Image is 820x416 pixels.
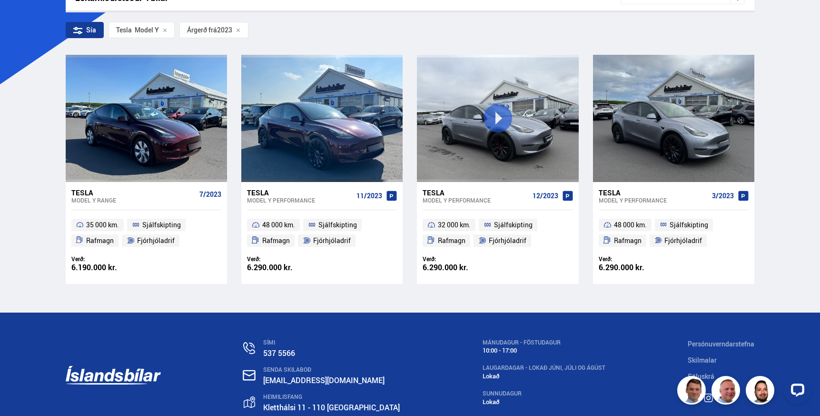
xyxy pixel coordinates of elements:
div: Tesla [247,188,353,197]
span: Árgerð frá [187,26,217,34]
a: Persónuverndarstefna [688,339,754,348]
img: n0V2lOsqF3l1V2iz.svg [243,342,255,354]
a: Skilmalar [688,355,717,365]
img: nHj8e-n-aHgjukTg.svg [243,370,256,381]
div: SÍMI [263,339,400,346]
div: Verð: [247,255,322,263]
span: 32 000 km. [438,219,471,231]
div: LAUGARDAGAR - Lokað Júni, Júli og Ágúst [483,365,605,371]
span: Fjórhjóladrif [137,235,175,246]
div: Model Y PERFORMANCE [247,197,353,203]
span: Model Y [116,26,159,34]
div: Verð: [71,255,147,263]
span: Rafmagn [86,235,114,246]
span: 7/2023 [199,191,221,198]
span: 3/2023 [712,192,734,200]
img: siFngHWaQ9KaOqBr.png [713,377,741,406]
span: 11/2023 [356,192,382,200]
a: [EMAIL_ADDRESS][DOMAIN_NAME] [263,375,385,386]
div: 10:00 - 17:00 [483,347,605,354]
div: 6.290.000 kr. [423,264,498,272]
span: 48 000 km. [614,219,647,231]
a: Tesla Model Y PERFORMANCE 11/2023 48 000 km. Sjálfskipting Rafmagn Fjórhjóladrif Verð: 6.290.000 kr. [241,182,403,284]
div: Sía [66,22,104,38]
img: nhp88E3Fdnt1Opn2.png [747,377,776,406]
a: Tesla Model Y PERFORMANCE 12/2023 32 000 km. Sjálfskipting Rafmagn Fjórhjóladrif Verð: 6.290.000 kr. [417,182,578,284]
div: Lokað [483,398,605,406]
span: 35 000 km. [86,219,119,231]
span: Rafmagn [614,235,642,246]
span: 12/2023 [533,192,558,200]
img: gp4YpyYFnEr45R34.svg [244,396,255,408]
span: Sjálfskipting [142,219,181,231]
div: HEIMILISFANG [263,394,400,400]
iframe: LiveChat chat widget [776,372,816,412]
div: 6.190.000 kr. [71,264,147,272]
div: Model Y PERFORMANCE [423,197,528,203]
a: Söluskrá [688,372,714,381]
span: 48 000 km. [262,219,295,231]
span: Rafmagn [438,235,465,246]
div: SUNNUDAGUR [483,390,605,397]
span: Fjórhjóladrif [313,235,351,246]
div: Tesla [599,188,708,197]
span: Sjálfskipting [318,219,357,231]
div: Model Y PERFORMANCE [599,197,708,203]
div: 6.290.000 kr. [247,264,322,272]
span: Fjórhjóladrif [664,235,702,246]
a: Kletthálsi 11 - 110 [GEOGRAPHIC_DATA] [263,402,400,413]
div: Model Y RANGE [71,197,196,203]
span: Rafmagn [262,235,290,246]
div: Tesla [423,188,528,197]
a: Tesla Model Y RANGE 7/2023 35 000 km. Sjálfskipting Rafmagn Fjórhjóladrif Verð: 6.190.000 kr. [66,182,227,284]
span: 2023 [217,26,232,34]
div: Tesla [116,26,132,34]
div: Lokað [483,373,605,380]
a: 537 5566 [263,348,295,358]
span: Sjálfskipting [494,219,533,231]
div: Verð: [423,255,498,263]
div: 6.290.000 kr. [599,264,674,272]
span: Sjálfskipting [670,219,708,231]
a: Tesla Model Y PERFORMANCE 3/2023 48 000 km. Sjálfskipting Rafmagn Fjórhjóladrif Verð: 6.290.000 kr. [593,182,754,284]
span: Fjórhjóladrif [489,235,526,246]
div: SENDA SKILABOÐ [263,366,400,373]
img: FbJEzSuNWCJXmdc-.webp [679,377,707,406]
div: Tesla [71,188,196,197]
div: MÁNUDAGUR - FÖSTUDAGUR [483,339,605,346]
div: Verð: [599,255,674,263]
